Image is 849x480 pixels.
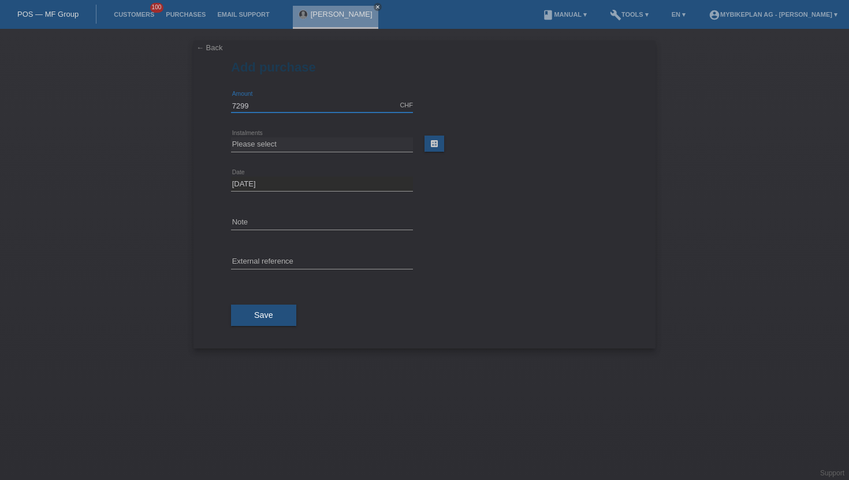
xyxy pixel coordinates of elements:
a: Customers [108,11,160,18]
h1: Add purchase [231,60,618,74]
i: calculate [430,139,439,148]
a: bookManual ▾ [537,11,593,18]
i: book [542,9,554,21]
a: buildTools ▾ [604,11,654,18]
button: Save [231,305,296,327]
i: account_circle [709,9,720,21]
div: CHF [400,102,413,108]
a: account_circleMybikeplan AG - [PERSON_NAME] ▾ [703,11,843,18]
a: POS — MF Group [17,10,79,18]
a: Email Support [211,11,275,18]
a: calculate [425,136,444,152]
span: Save [254,310,273,320]
a: close [374,3,382,11]
a: ← Back [196,43,223,52]
a: Support [820,469,844,477]
span: 100 [150,3,164,13]
i: build [610,9,621,21]
a: EN ▾ [666,11,691,18]
a: Purchases [160,11,211,18]
a: [PERSON_NAME] [311,10,373,18]
i: close [375,4,381,10]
